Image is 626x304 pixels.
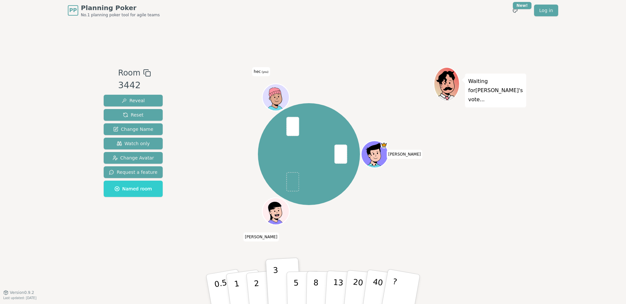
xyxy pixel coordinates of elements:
span: Click to change your name [252,67,270,76]
p: Waiting for [PERSON_NAME] 's vote... [468,77,523,104]
span: Last updated: [DATE] [3,296,37,300]
span: Change Name [113,126,153,132]
span: Click to change your name [387,150,423,159]
div: 3442 [118,79,151,92]
span: Watch only [117,140,150,147]
span: (you) [261,71,269,74]
button: Click to change your avatar [263,85,289,110]
span: PP [69,7,77,14]
span: Reset [123,112,143,118]
span: Reveal [122,97,145,104]
button: Change Name [104,123,163,135]
span: Named room [114,186,152,192]
button: Reset [104,109,163,121]
button: New! [509,5,521,16]
span: Room [118,67,140,79]
span: Click to change your name [243,232,279,242]
button: Watch only [104,138,163,149]
button: Request a feature [104,166,163,178]
span: Planning Poker [81,3,160,12]
button: Named room [104,181,163,197]
span: Change Avatar [112,155,154,161]
span: No.1 planning poker tool for agile teams [81,12,160,18]
button: Version0.9.2 [3,290,34,295]
span: Version 0.9.2 [10,290,34,295]
p: 3 [273,266,280,301]
span: gustavo is the host [381,142,388,148]
button: Reveal [104,95,163,106]
span: Request a feature [109,169,157,175]
div: New! [513,2,531,9]
a: PPPlanning PokerNo.1 planning poker tool for agile teams [68,3,160,18]
button: Change Avatar [104,152,163,164]
a: Log in [534,5,558,16]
